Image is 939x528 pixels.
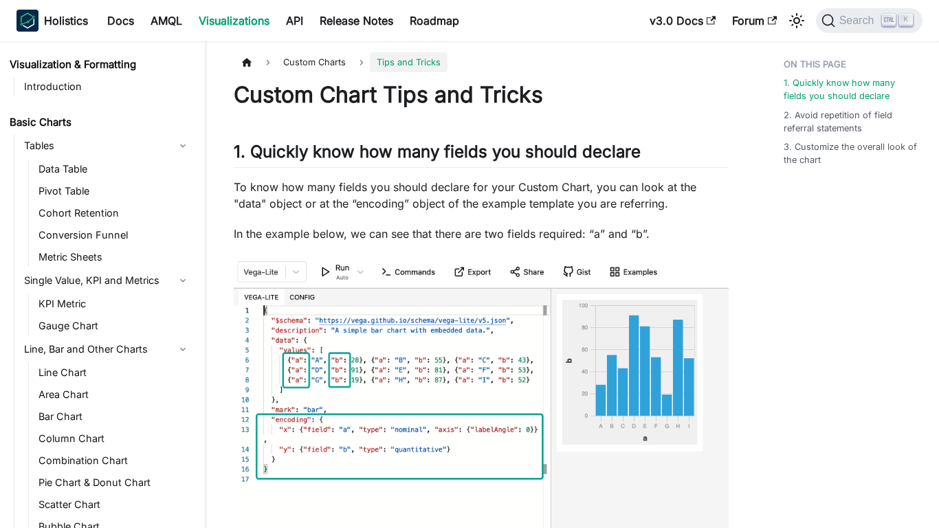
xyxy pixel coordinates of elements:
[835,14,883,27] span: Search
[99,10,142,32] a: Docs
[641,10,724,32] a: v3.0 Docs
[234,179,729,212] p: To know how many fields you should declare for your Custom Chart, you can look at the "data" obje...
[34,451,194,470] a: Combination Chart
[34,225,194,245] a: Conversion Funnel
[786,10,808,32] button: Switch between dark and light mode (currently light mode)
[816,8,923,33] button: Search (Ctrl+K)
[278,10,311,32] a: API
[5,113,194,132] a: Basic Charts
[784,140,918,166] a: 3. Customize the overall look of the chart
[311,10,401,32] a: Release Notes
[234,52,729,72] nav: Breadcrumbs
[34,294,194,313] a: KPI Metric
[34,247,194,267] a: Metric Sheets
[370,52,448,72] span: Tips and Tricks
[34,473,194,492] a: Pie Chart & Donut Chart
[234,81,729,109] h1: Custom Chart Tips and Tricks
[234,142,729,168] h2: 1. Quickly know how many fields you should declare
[16,10,38,32] img: Holistics
[34,385,194,404] a: Area Chart
[142,10,190,32] a: AMQL
[190,10,278,32] a: Visualizations
[34,429,194,448] a: Column Chart
[276,52,353,72] span: Custom Charts
[234,52,260,72] a: Home page
[20,338,194,360] a: Line, Bar and Other Charts
[16,10,88,32] a: HolisticsHolistics
[5,55,194,74] a: Visualization & Formatting
[784,76,918,102] a: 1. Quickly know how many fields you should declare
[401,10,467,32] a: Roadmap
[44,12,88,29] b: Holistics
[34,181,194,201] a: Pivot Table
[784,109,918,135] a: 2. Avoid repetition of field referral statements
[34,159,194,179] a: Data Table
[20,269,194,291] a: Single Value, KPI and Metrics
[899,14,913,26] kbd: K
[20,135,194,157] a: Tables
[34,363,194,382] a: Line Chart
[34,495,194,514] a: Scatter Chart
[724,10,785,32] a: Forum
[20,77,194,96] a: Introduction
[34,203,194,223] a: Cohort Retention
[234,225,729,242] p: In the example below, we can see that there are two fields required: “a” and “b”.
[34,316,194,335] a: Gauge Chart
[34,407,194,426] a: Bar Chart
